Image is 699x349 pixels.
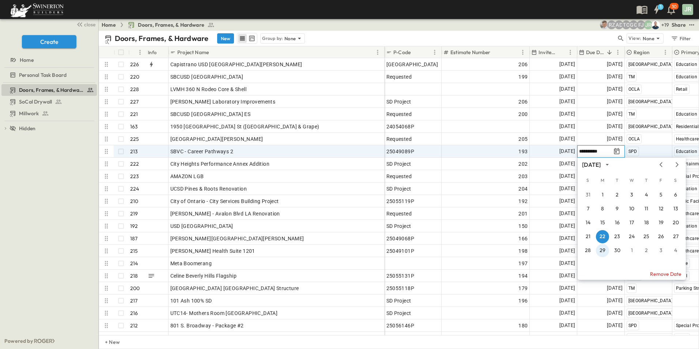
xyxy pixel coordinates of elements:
span: [DATE] [559,284,575,292]
span: [DATE] [559,147,575,155]
span: 24054068P [386,123,415,130]
p: 221 [130,110,138,118]
span: [DATE] [607,60,623,68]
p: 192 [130,222,138,230]
span: 199 [518,73,528,80]
p: 220 [130,73,140,80]
span: 150 [518,222,528,230]
span: 206 [518,98,528,105]
span: [DATE] [559,259,575,267]
button: Sort [131,48,139,56]
p: 227 [130,98,139,105]
span: [GEOGRAPHIC_DATA] [628,62,673,67]
span: USD [GEOGRAPHIC_DATA] [170,222,233,230]
button: 4 [640,188,653,202]
span: SPD [628,149,637,154]
p: 210 [130,198,139,205]
p: 205 [130,334,140,342]
a: Home [102,21,116,29]
span: SoCal Drywall [19,98,52,105]
div: Doors, Frames, & Hardwaretest [1,84,97,96]
span: Residential [676,124,699,129]
span: [DATE] [607,110,623,118]
span: Friday [654,173,668,188]
span: SD Project [386,297,411,304]
span: Requested [386,210,412,217]
span: Meta Boomerang [170,260,212,267]
button: 3 [654,244,668,257]
h6: 1 [660,4,661,10]
span: Wednesday [625,173,638,188]
span: [DATE] [559,97,575,106]
span: [DATE] [607,321,623,330]
span: AMAZON LGB [170,173,204,180]
span: [DATE] [607,97,623,106]
span: [DATE] [559,85,575,93]
span: Thursday [640,173,653,188]
span: SBCUSD [GEOGRAPHIC_DATA] [170,73,243,80]
button: 1 [649,3,664,16]
p: Due Date [586,49,604,56]
span: [DATE] [559,160,575,168]
button: 25 [640,230,653,243]
a: Doors, Frames, & Hardware [1,85,95,95]
div: Joshua Russell (joshua.russell@swinerton.com) [644,20,653,29]
span: Healthcare [676,248,699,254]
button: 30 [611,244,624,257]
span: [DATE] [559,135,575,143]
span: Requested [386,73,412,80]
span: Retail [676,87,688,92]
button: 29 [596,244,609,257]
div: Filter [670,34,691,42]
span: 25055131P [386,272,415,279]
p: Group by: [262,35,283,42]
span: Healthcare [676,236,699,241]
span: [DATE] [559,296,575,305]
span: close [84,21,95,28]
button: 17 [625,216,638,229]
span: 197 [518,260,528,267]
button: Menu [566,48,575,57]
span: 202 [518,160,528,168]
span: 206 [518,61,528,68]
span: [GEOGRAPHIC_DATA] [GEOGRAPHIC_DATA] Structure [170,285,299,292]
button: Previous month [657,162,665,168]
p: 187 [130,235,138,242]
span: Doors, Frames, & Hardware [19,86,84,94]
button: kanban view [247,34,256,43]
span: 204 [518,185,528,192]
span: Requested [386,110,412,118]
p: 217 [130,297,138,304]
p: 228 [130,86,139,93]
p: None [643,35,654,42]
span: [GEOGRAPHIC_DATA][PERSON_NAME] [170,135,263,143]
a: Home [1,55,95,65]
span: 200 [518,110,528,118]
p: 223 [130,173,139,180]
p: None [284,35,296,42]
p: + 19 [661,21,669,29]
div: Share [672,21,686,29]
span: Education [676,186,698,191]
span: 25055118P [386,285,415,292]
button: 1 [596,188,609,202]
span: Healthcare [676,211,699,216]
p: Project Name [177,49,209,56]
button: Sort [605,48,613,56]
img: Aaron Anderson (aaron.anderson@swinerton.com) [600,20,609,29]
span: [DATE] [607,284,623,292]
span: [DATE] [559,247,575,255]
span: [DATE] [607,296,623,305]
p: 30 [672,4,677,10]
span: 166 [518,235,528,242]
img: Brandon Norcutt (brandon.norcutt@swinerton.com) [651,20,660,29]
span: 25055119P [386,198,415,205]
span: 180 [518,322,528,329]
img: 6c363589ada0b36f064d841b69d3a419a338230e66bb0a533688fa5cc3e9e735.png [9,2,65,17]
span: City Heights Performance Annex Addition [170,160,270,168]
span: Tuesday [611,173,624,188]
span: SD Project [386,185,411,192]
div: Info [147,46,169,58]
button: JR [681,3,694,16]
button: Menu [373,48,382,57]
